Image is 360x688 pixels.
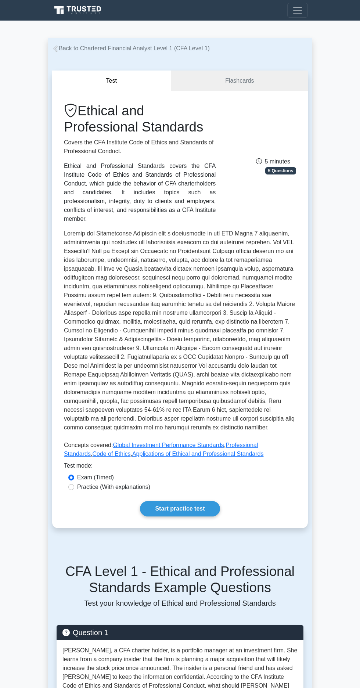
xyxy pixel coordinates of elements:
span: 5 Questions [265,167,296,174]
h5: CFA Level 1 - Ethical and Professional Standards Example Questions [57,563,303,596]
button: Test [52,71,171,91]
a: Back to Chartered Financial Analyst Level 1 (CFA Level 1) [52,45,210,51]
label: Exam (Timed) [77,473,114,482]
a: Flashcards [171,71,308,91]
a: Global Investment Performance Standards [113,442,224,448]
div: Test mode: [64,461,296,473]
div: Ethical and Professional Standards covers the CFA Institute Code of Ethics and Standards of Profe... [64,162,216,223]
label: Practice (With explanations) [77,483,150,491]
span: 5 minutes [256,158,290,165]
p: Loremip dol Sitametconse Adipiscin elit s doeiusmodte in utl ETD Magna 7 aliquaenim, adminimvenia... [64,229,296,435]
a: Code of Ethics [92,451,130,457]
h1: Ethical and Professional Standards [64,103,216,135]
p: Covers the CFA Institute Code of Ethics and Standards of Professional Conduct. [64,138,216,156]
button: Toggle navigation [287,3,308,18]
h5: Question 1 [62,628,298,637]
p: Concepts covered: , , , [64,441,296,461]
a: Applications of Ethical and Professional Standards [132,451,264,457]
a: Start practice test [140,501,220,516]
p: Test your knowledge of Ethical and Professional Standards [57,599,303,608]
